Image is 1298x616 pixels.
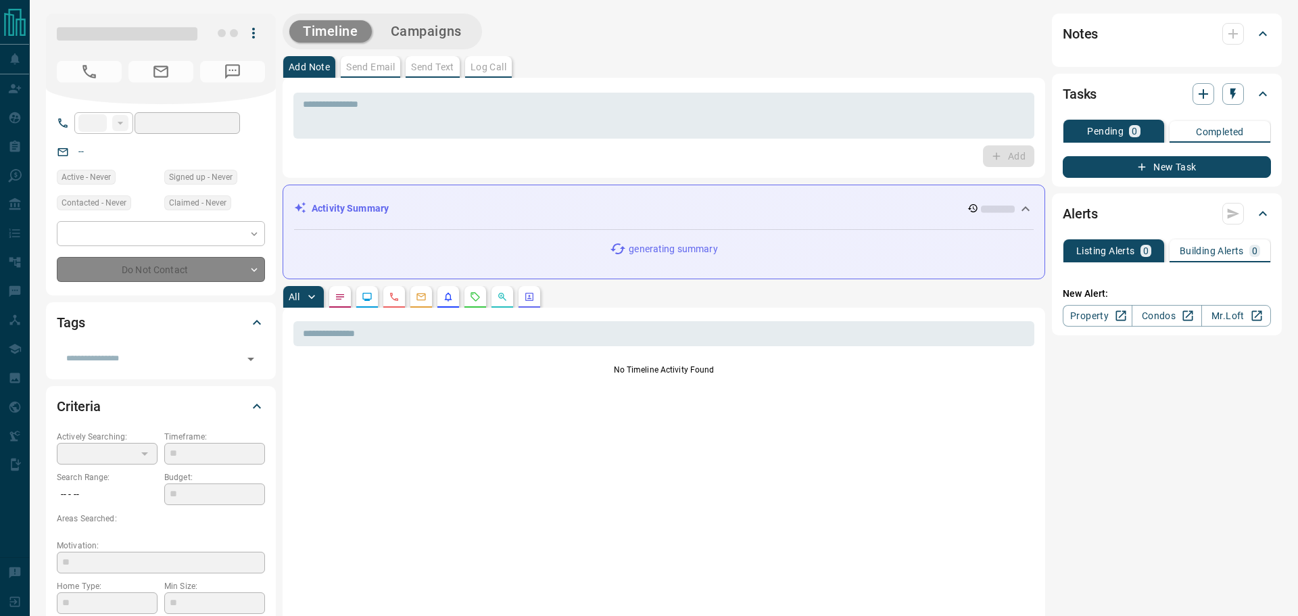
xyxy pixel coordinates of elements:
svg: Calls [389,291,400,302]
p: Search Range: [57,471,158,483]
p: Pending [1087,126,1124,136]
a: Property [1063,305,1132,327]
h2: Tags [57,312,85,333]
span: Signed up - Never [169,170,233,184]
svg: Listing Alerts [443,291,454,302]
p: All [289,292,299,302]
button: Open [241,350,260,369]
div: Do Not Contact [57,257,265,282]
svg: Emails [416,291,427,302]
p: Listing Alerts [1076,246,1135,256]
p: New Alert: [1063,287,1271,301]
h2: Criteria [57,396,101,417]
a: Mr.Loft [1201,305,1271,327]
span: No Number [57,61,122,82]
h2: Alerts [1063,203,1098,224]
p: Actively Searching: [57,431,158,443]
div: Notes [1063,18,1271,50]
p: -- - -- [57,483,158,506]
p: generating summary [629,242,717,256]
div: Activity Summary [294,196,1034,221]
button: New Task [1063,156,1271,178]
p: Activity Summary [312,202,389,216]
h2: Notes [1063,23,1098,45]
div: Alerts [1063,197,1271,230]
p: Add Note [289,62,330,72]
span: Claimed - Never [169,196,226,210]
p: Areas Searched: [57,513,265,525]
p: Building Alerts [1180,246,1244,256]
svg: Opportunities [497,291,508,302]
p: Budget: [164,471,265,483]
svg: Notes [335,291,345,302]
p: Min Size: [164,580,265,592]
span: Contacted - Never [62,196,126,210]
svg: Requests [470,291,481,302]
p: Motivation: [57,540,265,552]
p: Completed [1196,127,1244,137]
button: Timeline [289,20,372,43]
button: Campaigns [377,20,475,43]
div: Criteria [57,390,265,423]
p: 0 [1132,126,1137,136]
h2: Tasks [1063,83,1097,105]
a: -- [78,146,84,157]
p: 0 [1143,246,1149,256]
span: Active - Never [62,170,111,184]
div: Tasks [1063,78,1271,110]
span: No Email [128,61,193,82]
p: 0 [1252,246,1257,256]
p: Timeframe: [164,431,265,443]
p: No Timeline Activity Found [293,364,1034,376]
a: Condos [1132,305,1201,327]
div: Tags [57,306,265,339]
svg: Lead Browsing Activity [362,291,372,302]
svg: Agent Actions [524,291,535,302]
p: Home Type: [57,580,158,592]
span: No Number [200,61,265,82]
